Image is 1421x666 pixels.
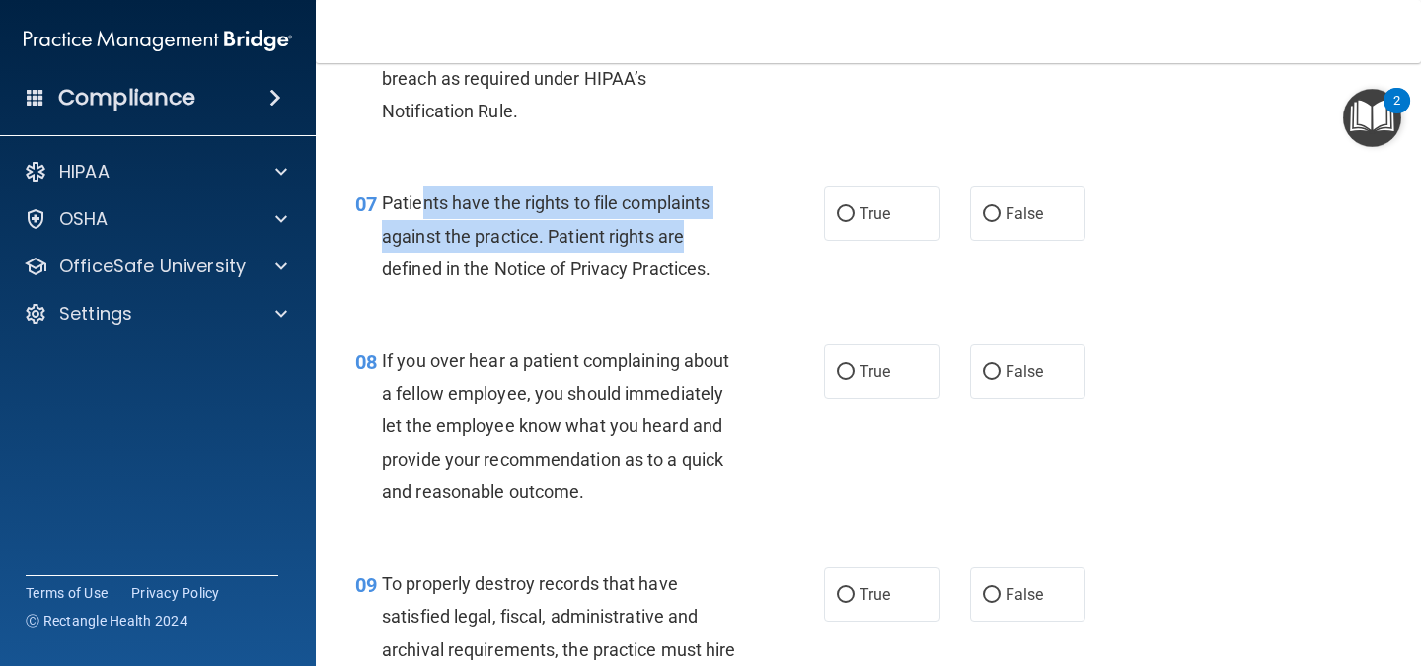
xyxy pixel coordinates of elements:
[837,365,855,380] input: True
[1006,585,1044,604] span: False
[837,588,855,603] input: True
[24,21,292,60] img: PMB logo
[24,255,287,278] a: OfficeSafe University
[1393,101,1400,126] div: 2
[24,207,287,231] a: OSHA
[983,365,1001,380] input: False
[837,207,855,222] input: True
[26,611,187,630] span: Ⓒ Rectangle Health 2024
[860,204,890,223] span: True
[355,192,377,216] span: 07
[59,302,132,326] p: Settings
[355,350,377,374] span: 08
[59,255,246,278] p: OfficeSafe University
[1343,89,1401,147] button: Open Resource Center, 2 new notifications
[131,583,220,603] a: Privacy Policy
[58,84,195,111] h4: Compliance
[59,160,110,184] p: HIPAA
[860,362,890,381] span: True
[1006,204,1044,223] span: False
[860,585,890,604] span: True
[983,588,1001,603] input: False
[24,302,287,326] a: Settings
[382,192,710,278] span: Patients have the rights to file complaints against the practice. Patient rights are defined in t...
[983,207,1001,222] input: False
[26,583,108,603] a: Terms of Use
[59,207,109,231] p: OSHA
[355,573,377,597] span: 09
[1006,362,1044,381] span: False
[24,160,287,184] a: HIPAA
[382,350,729,502] span: If you over hear a patient complaining about a fellow employee, you should immediately let the em...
